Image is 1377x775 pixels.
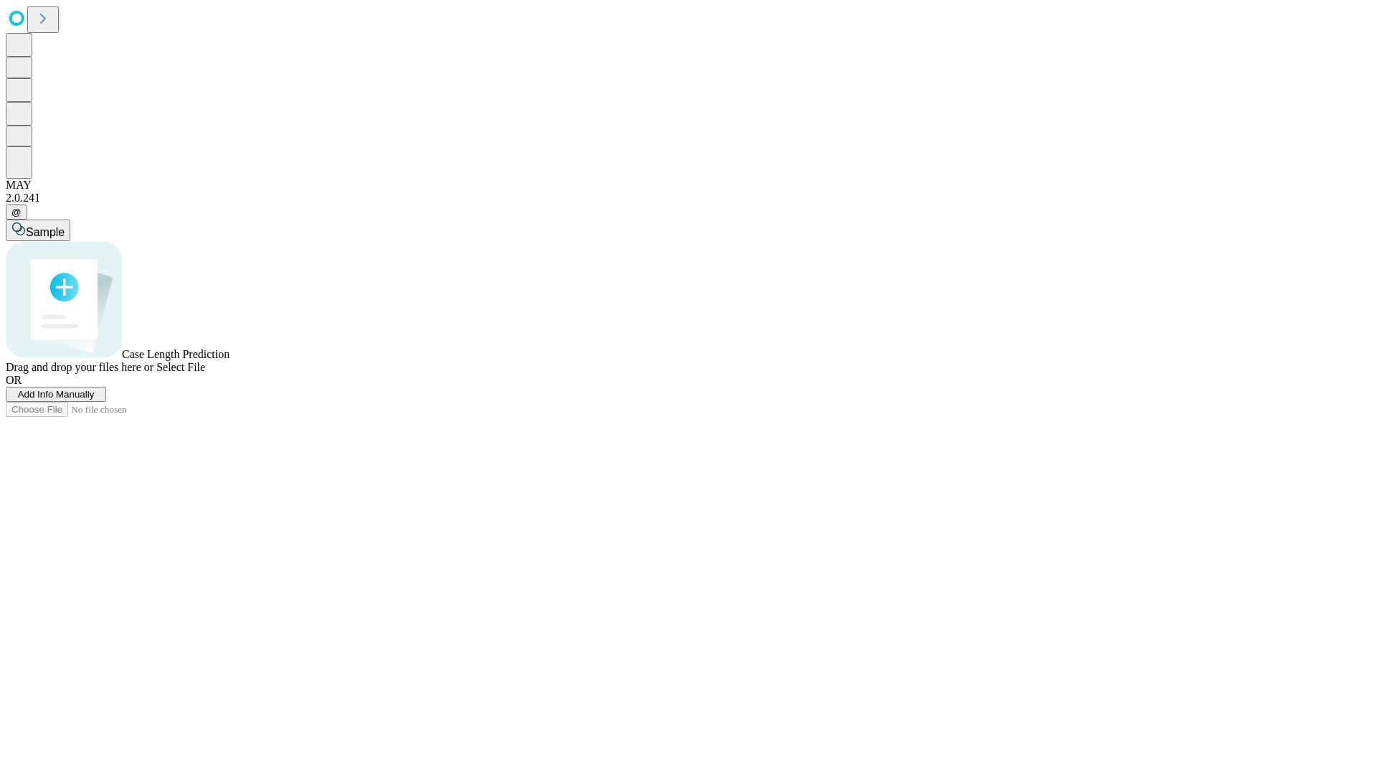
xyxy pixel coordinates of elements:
span: Case Length Prediction [122,348,229,360]
span: Drag and drop your files here or [6,361,153,373]
button: @ [6,205,27,220]
span: OR [6,374,22,386]
div: 2.0.241 [6,192,1371,205]
span: Select File [156,361,205,373]
div: MAY [6,179,1371,192]
span: @ [11,207,22,217]
span: Add Info Manually [18,389,95,400]
span: Sample [26,226,65,238]
button: Sample [6,220,70,241]
button: Add Info Manually [6,387,106,402]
